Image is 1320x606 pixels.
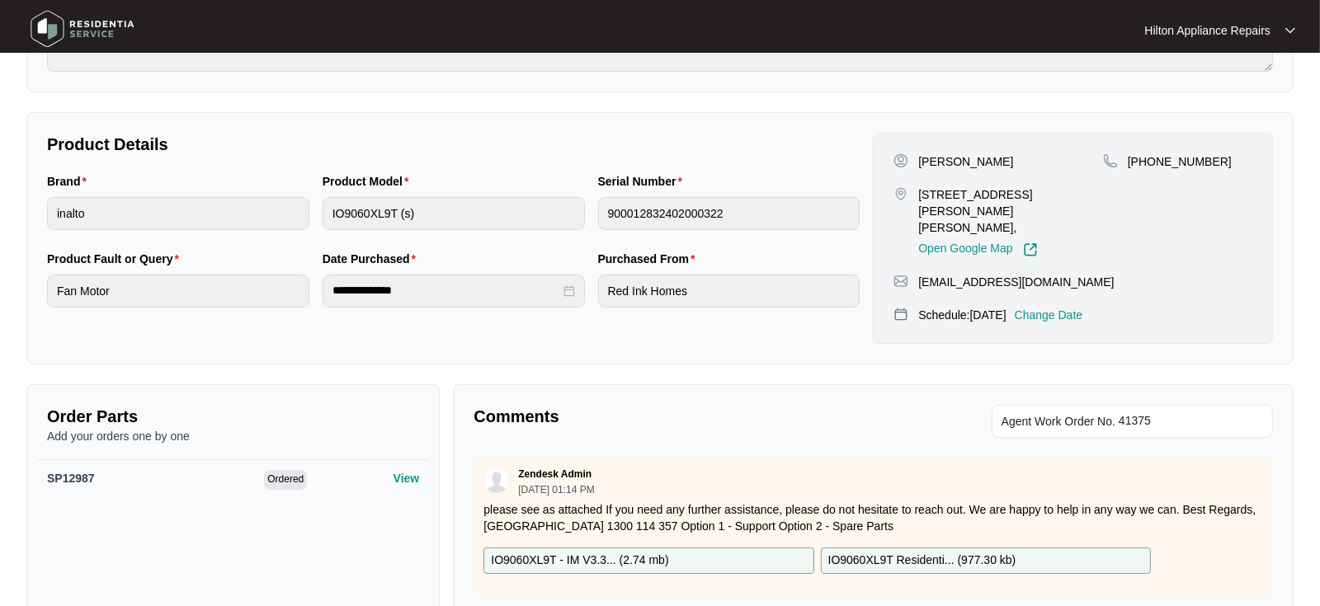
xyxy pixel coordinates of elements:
[483,501,1263,534] p: please see as attached If you need any further assistance, please do not hesitate to reach out. W...
[518,467,592,481] p: Zendesk Admin
[474,405,861,428] p: Comments
[47,173,93,190] label: Brand
[323,197,585,230] input: Product Model
[598,275,860,308] input: Purchased From
[47,197,309,230] input: Brand
[1023,242,1038,257] img: Link-External
[598,197,860,230] input: Serial Number
[1128,153,1232,170] p: [PHONE_NUMBER]
[1119,411,1263,431] input: Add Agent Work Order No.
[518,485,594,495] p: [DATE] 01:14 PM
[47,428,419,444] p: Add your orders one by one
[893,307,908,322] img: map-pin
[918,186,1103,236] p: [STREET_ADDRESS][PERSON_NAME][PERSON_NAME],
[893,153,908,168] img: user-pin
[264,470,307,490] span: Ordered
[25,4,140,54] img: residentia service logo
[598,173,689,190] label: Serial Number
[47,275,309,308] input: Product Fault or Query
[918,242,1037,257] a: Open Google Map
[918,153,1013,170] p: [PERSON_NAME]
[394,470,420,486] p: View
[893,274,908,289] img: map-pin
[47,405,419,428] p: Order Parts
[828,552,1016,570] p: IO9060XL9T Residenti... ( 977.30 kb )
[918,274,1114,290] p: [EMAIL_ADDRESS][DOMAIN_NAME]
[47,133,860,156] p: Product Details
[1103,153,1118,168] img: map-pin
[1144,22,1270,39] p: Hilton Appliance Repairs
[1015,307,1083,323] p: Change Date
[918,307,1006,323] p: Schedule: [DATE]
[893,186,908,201] img: map-pin
[491,552,668,570] p: IO9060XL9T - IM V3.3... ( 2.74 mb )
[1002,411,1115,431] span: Agent Work Order No.
[1285,26,1295,35] img: dropdown arrow
[323,251,422,267] label: Date Purchased
[484,468,509,493] img: user.svg
[47,251,186,267] label: Product Fault or Query
[323,173,416,190] label: Product Model
[598,251,702,267] label: Purchased From
[47,472,95,485] span: SP12987
[332,282,560,299] input: Date Purchased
